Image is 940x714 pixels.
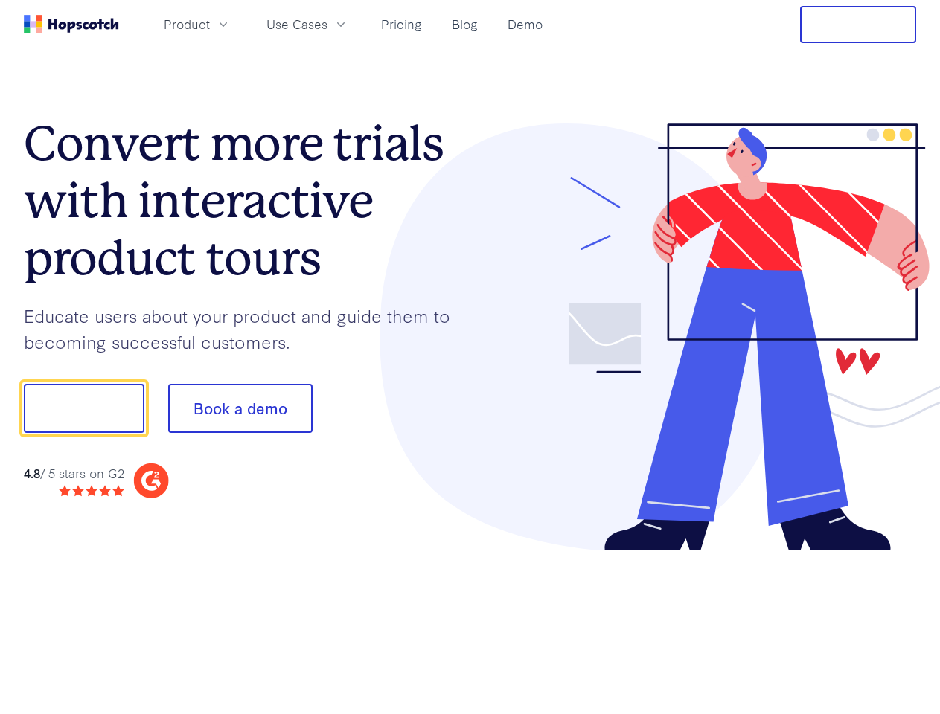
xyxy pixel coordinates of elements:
button: Use Cases [258,12,357,36]
button: Show me! [24,384,144,433]
a: Blog [446,12,484,36]
button: Product [155,12,240,36]
strong: 4.8 [24,464,40,481]
p: Educate users about your product and guide them to becoming successful customers. [24,303,470,354]
button: Book a demo [168,384,313,433]
span: Use Cases [266,15,327,33]
span: Product [164,15,210,33]
button: Free Trial [800,6,916,43]
a: Demo [502,12,549,36]
h1: Convert more trials with interactive product tours [24,115,470,286]
div: / 5 stars on G2 [24,464,124,483]
a: Pricing [375,12,428,36]
a: Home [24,15,119,33]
